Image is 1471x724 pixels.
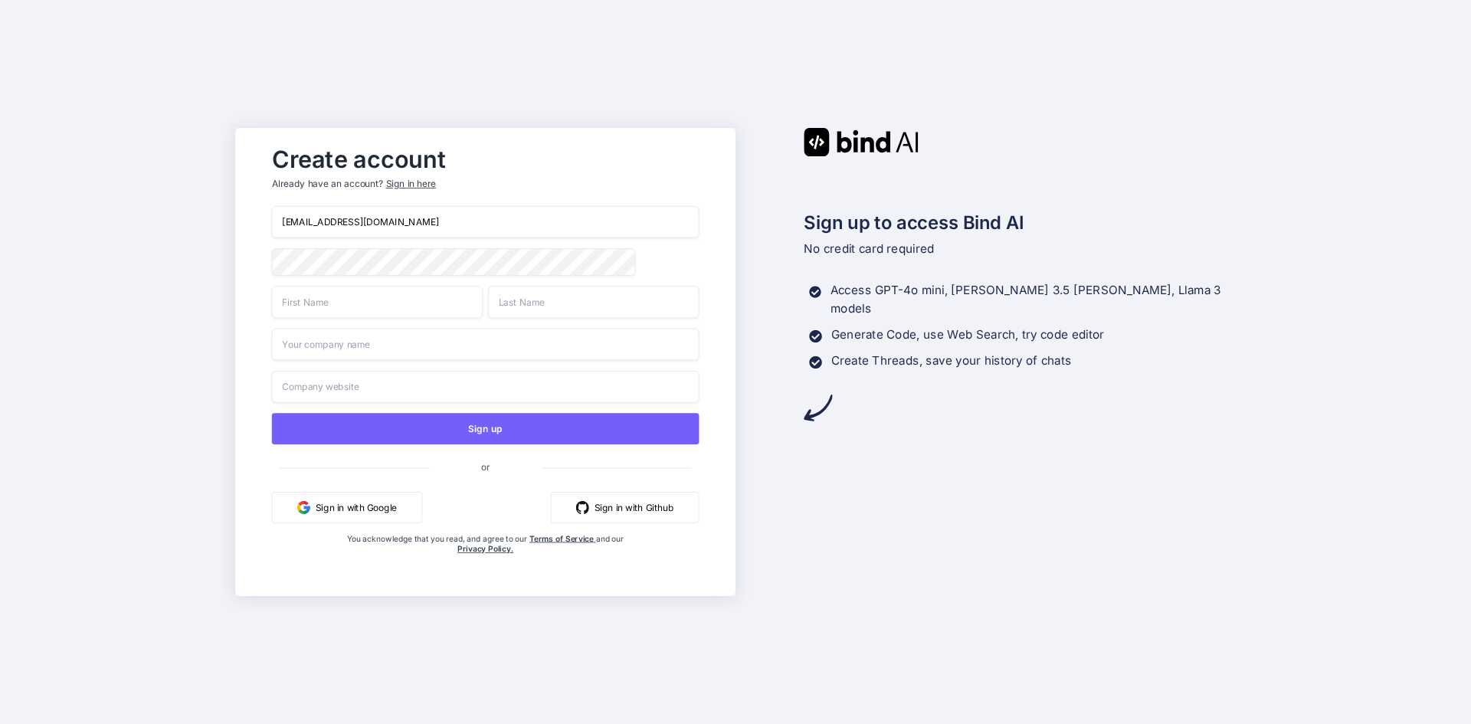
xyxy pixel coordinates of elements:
button: Sign in with Google [272,492,422,523]
div: Sign in here [386,178,436,191]
input: Email [272,206,699,238]
input: Your company name [272,329,699,361]
p: Generate Code, use Web Search, try code editor [831,326,1104,344]
img: Bind AI logo [804,128,919,156]
button: Sign up [272,413,699,444]
a: Privacy Policy. [457,544,513,554]
h2: Sign up to access Bind AI [804,208,1236,236]
img: arrow [804,394,832,422]
p: No credit card required [804,240,1236,258]
span: or [429,450,542,483]
img: google [297,501,310,514]
input: First Name [272,286,483,318]
a: Terms of Service [529,533,596,543]
button: Sign in with Github [551,492,699,523]
input: Company website [272,371,699,403]
input: Last Name [488,286,699,318]
p: Access GPT-4o mini, [PERSON_NAME] 3.5 [PERSON_NAME], Llama 3 models [831,282,1236,319]
div: You acknowledge that you read, and agree to our and our [343,533,628,585]
p: Create Threads, save your history of chats [831,352,1072,370]
img: github [576,501,589,514]
p: Already have an account? [272,178,699,191]
h2: Create account [272,149,699,169]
